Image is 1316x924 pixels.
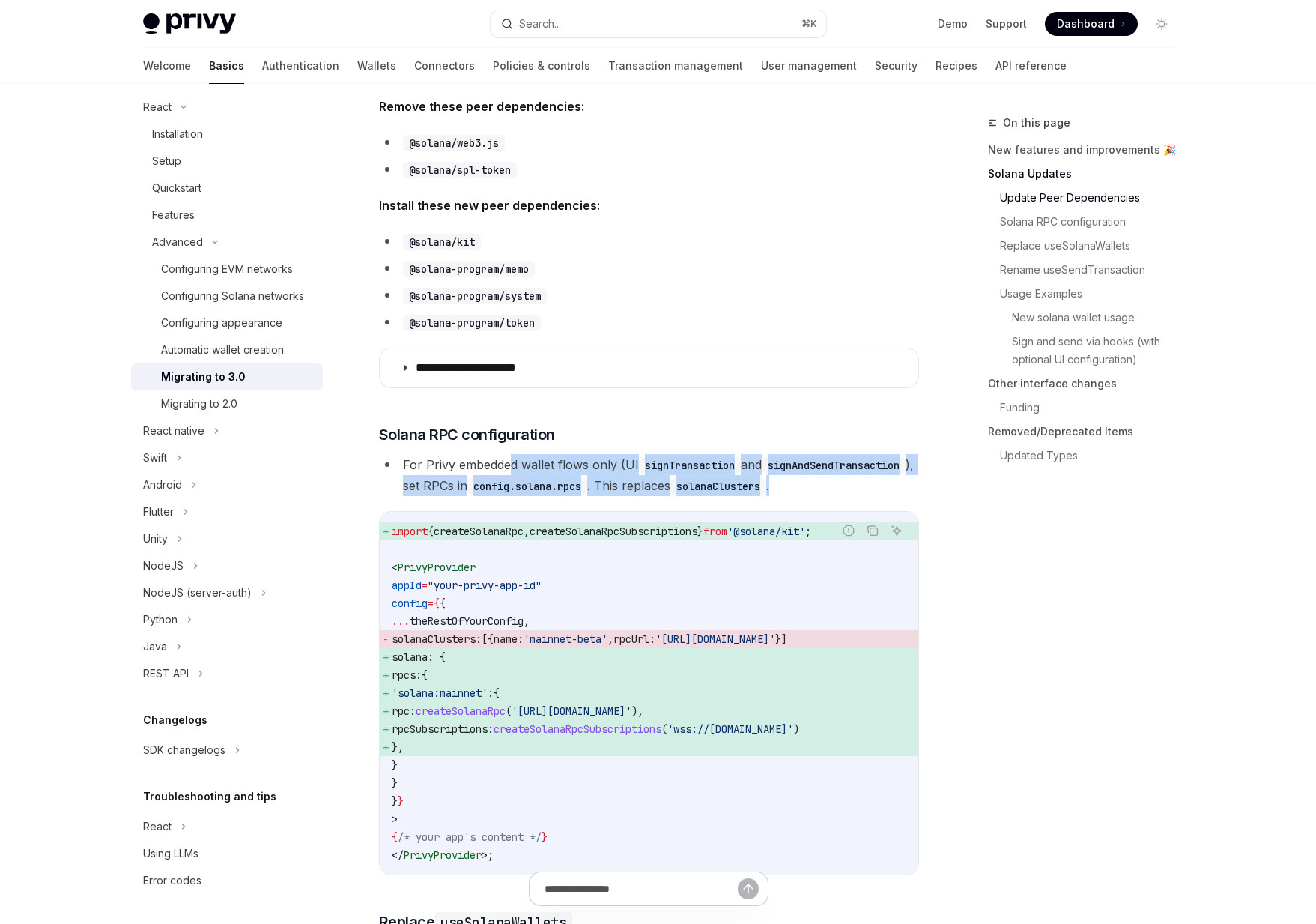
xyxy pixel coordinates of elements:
[608,48,743,84] a: Transaction management
[152,233,203,251] div: Advanced
[875,48,918,84] a: Security
[161,260,293,278] div: Configuring EVM networks
[703,525,727,538] span: from
[542,830,548,844] span: }
[392,740,404,754] span: },
[887,521,906,540] button: Ask AI
[131,390,323,417] a: Migrating to 2.0
[131,840,323,867] a: Using LLMs
[357,48,396,84] a: Wallets
[530,525,697,538] span: createSolanaRpcSubscriptions
[379,454,919,496] li: For Privy embedded wallet flows only (UI and ), set RPCs in . This replaces .
[143,422,204,440] div: React native
[143,788,276,806] h5: Troubleshooting and tips
[1000,396,1186,420] a: Funding
[152,179,201,197] div: Quickstart
[467,478,587,495] code: config.solana.rpcs
[839,521,858,540] button: Report incorrect code
[1000,186,1186,210] a: Update Peer Dependencies
[494,686,500,700] span: {
[494,632,524,646] span: name:
[482,632,494,646] span: [{
[639,457,741,474] code: signTransaction
[161,341,284,359] div: Automatic wallet creation
[131,148,323,175] a: Setup
[262,48,339,84] a: Authentication
[613,632,655,646] span: rpcUrl:
[805,525,811,538] span: ;
[938,16,968,31] a: Demo
[131,121,323,148] a: Installation
[607,632,613,646] span: ,
[936,48,977,84] a: Recipes
[161,287,304,305] div: Configuring Solana networks
[428,597,434,610] span: =
[1000,444,1186,468] a: Updated Types
[392,848,404,862] span: </
[152,152,181,170] div: Setup
[422,579,428,592] span: =
[392,704,416,718] span: rpc:
[131,202,323,229] a: Features
[428,525,434,538] span: {
[392,579,422,592] span: appId
[392,615,410,628] span: ...
[392,776,398,790] span: }
[392,525,428,538] span: import
[761,48,857,84] a: User management
[738,878,759,899] button: Send message
[655,632,775,646] span: '[URL][DOMAIN_NAME]'
[392,794,398,808] span: }
[661,722,667,736] span: (
[143,845,198,863] div: Using LLMs
[209,48,244,84] a: Basics
[161,314,282,332] div: Configuring appearance
[410,615,524,628] span: theRestOfYourConfig
[440,597,446,610] span: {
[398,794,404,808] span: }
[131,283,323,309] a: Configuring Solana networks
[524,632,607,646] span: 'mainnet-beta'
[392,686,488,700] span: 'solana:mainnet'
[524,615,530,628] span: ,
[403,261,535,277] code: @solana-program/memo
[403,234,481,250] code: @solana/kit
[131,363,323,390] a: Migrating to 3.0
[512,704,631,718] span: '[URL][DOMAIN_NAME]'
[414,48,475,84] a: Connectors
[143,638,167,656] div: Java
[988,420,1186,444] a: Removed/Deprecated Items
[398,830,542,844] span: /* your app's content */
[863,521,882,540] button: Copy the contents from the code block
[775,632,787,646] span: }]
[1000,258,1186,282] a: Rename useSendTransaction
[379,99,584,114] strong: Remove these peer dependencies:
[1000,210,1186,234] a: Solana RPC configuration
[392,722,494,736] span: rpcSubscriptions:
[697,525,703,538] span: }
[434,597,440,610] span: {
[143,665,189,683] div: REST API
[131,175,323,202] a: Quickstart
[670,478,766,495] code: solanaClusters
[488,686,494,700] span: :
[143,611,178,629] div: Python
[392,758,398,772] span: }
[428,650,446,664] span: : {
[403,288,547,304] code: @solana-program/system
[143,476,182,494] div: Android
[143,711,207,729] h5: Changelogs
[392,597,428,610] span: config
[494,722,661,736] span: createSolanaRpcSubscriptions
[727,525,805,538] span: '@solana/kit'
[143,449,167,467] div: Swift
[493,48,590,84] a: Policies & controls
[161,395,237,413] div: Migrating to 2.0
[482,848,488,862] span: >
[143,530,168,548] div: Unity
[1057,16,1115,31] span: Dashboard
[161,368,246,386] div: Migrating to 3.0
[1012,306,1186,330] a: New solana wallet usage
[143,557,184,575] div: NodeJS
[379,198,600,213] strong: Install these new peer dependencies:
